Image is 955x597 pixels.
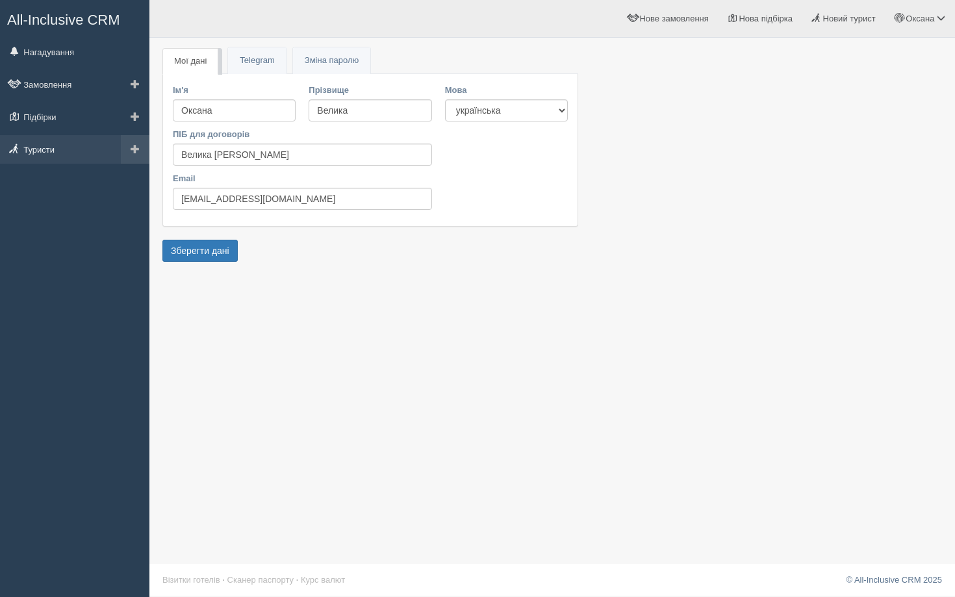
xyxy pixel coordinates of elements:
a: All-Inclusive CRM [1,1,149,36]
a: Telegram [228,47,286,74]
a: Зміна паролю [293,47,370,74]
label: ПІБ для договорів [173,128,432,140]
span: Новий турист [823,14,876,23]
label: Email [173,172,432,184]
button: Зберегти дані [162,240,238,262]
a: Курс валют [301,575,345,585]
input: Оксана Велика [173,144,432,166]
a: © All-Inclusive CRM 2025 [846,575,942,585]
span: · [222,575,225,585]
span: · [296,575,299,585]
label: Мова [445,84,568,96]
span: Оксана [906,14,934,23]
span: Зміна паролю [305,55,359,65]
a: Сканер паспорту [227,575,294,585]
a: Мої дані [162,48,218,75]
span: Нова підбірка [739,14,793,23]
label: Прізвище [309,84,431,96]
a: Візитки готелів [162,575,220,585]
span: Нове замовлення [639,14,708,23]
label: Ім'я [173,84,296,96]
span: All-Inclusive CRM [7,12,120,28]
